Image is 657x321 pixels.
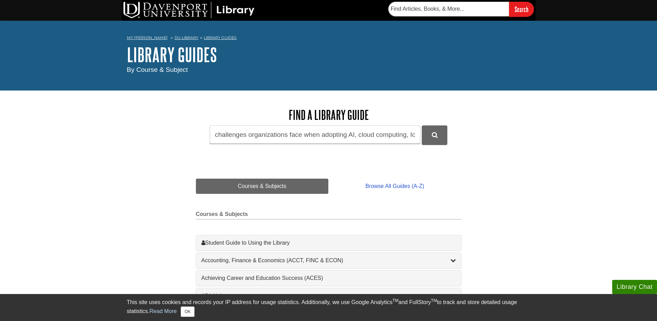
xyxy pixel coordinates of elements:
sup: TM [392,298,398,303]
a: Student Guide to Using the Library [201,239,456,247]
nav: breadcrumb [127,33,530,44]
input: Search [509,2,534,17]
a: Accounting, Finance & Economics (ACCT, FINC & ECON) [201,256,456,265]
button: Close [181,306,194,317]
a: Read More [149,308,177,314]
div: By Course & Subject [127,65,530,75]
img: DU Library [123,2,255,18]
input: Search by Course or Subject... [210,125,420,144]
a: My [PERSON_NAME] [127,35,168,41]
h2: Find a Library Guide [196,108,461,122]
a: Browse All Guides (A-Z) [328,179,461,194]
a: DU Library [175,35,198,40]
button: DU Library Guides Search [422,125,447,144]
a: Courses & Subjects [196,179,329,194]
input: Find Articles, Books, & More... [388,2,509,16]
h2: Courses & Subjects [196,211,461,219]
form: Searches DU Library's articles, books, and more [388,2,534,17]
div: This site uses cookies and records your IP address for usage statistics. Additionally, we use Goo... [127,298,530,317]
sup: TM [431,298,437,303]
a: Achieving Career and Education Success (ACES) [201,274,456,282]
h1: Library Guides [127,44,530,65]
i: Search Library Guides [432,132,438,138]
button: Library Chat [612,280,657,294]
a: APA Help [201,292,456,300]
a: Library Guides [204,35,237,40]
